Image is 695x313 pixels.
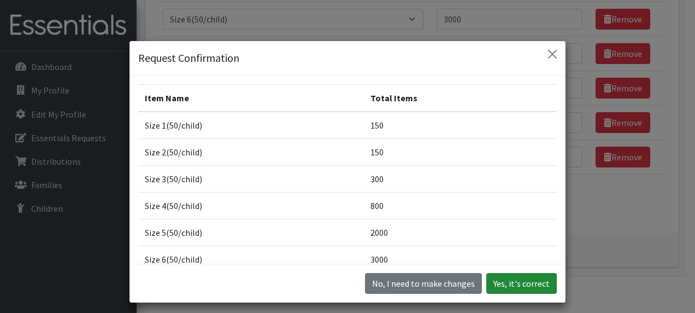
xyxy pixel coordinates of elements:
button: Close [544,45,561,63]
h5: Request Confirmation [138,50,239,66]
td: Size 2(50/child) [138,139,364,166]
td: Size 6(50/child) [138,246,364,273]
td: Size 4(50/child) [138,193,364,219]
button: Yes, it's correct [486,273,557,294]
td: Size 3(50/child) [138,166,364,193]
td: 800 [364,193,557,219]
td: Size 1(50/child) [138,112,364,139]
td: 150 [364,112,557,139]
button: No I need to make changes [365,273,482,294]
td: 2000 [364,219,557,246]
th: Item Name [138,85,364,112]
td: 300 [364,166,557,193]
td: 3000 [364,246,557,273]
td: 150 [364,139,557,166]
td: Size 5(50/child) [138,219,364,246]
th: Total Items [364,85,557,112]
